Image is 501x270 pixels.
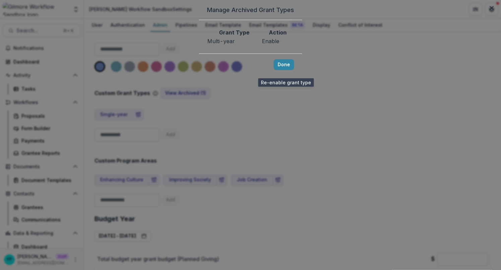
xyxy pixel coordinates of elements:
[274,59,294,70] button: Done
[262,37,279,45] button: Enable
[207,28,262,37] th: Grant Type
[486,3,497,13] button: Close
[262,28,294,37] th: Action
[207,37,262,46] td: Multi-year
